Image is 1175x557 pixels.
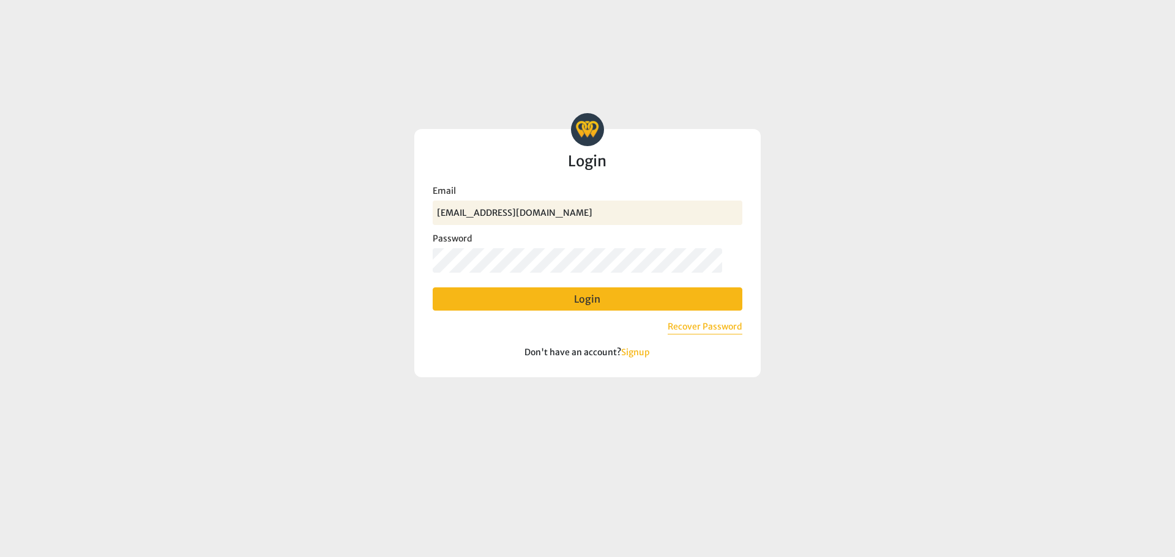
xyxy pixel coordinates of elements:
h2: Login [433,153,742,169]
input: Email [433,201,742,225]
p: Don't have an account? [433,347,742,359]
label: Email [433,184,742,197]
button: Recover Password [668,320,742,334]
a: Signup [621,347,650,358]
label: Password [433,232,742,245]
button: Login [433,287,742,311]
